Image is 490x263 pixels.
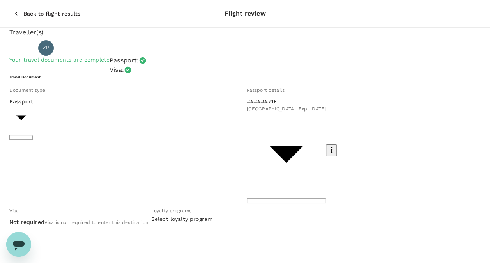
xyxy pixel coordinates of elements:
[3,4,91,24] button: Back to flight results
[247,98,326,105] p: ######71E
[151,215,261,223] p: Select loyalty program
[9,57,110,63] span: Your travel documents are complete
[9,87,45,93] span: Document type
[247,98,326,113] div: ######71E[GEOGRAPHIC_DATA]| Exp: [DATE]
[9,208,19,213] span: Visa
[9,75,481,80] h6: Travel Document
[110,56,139,65] p: Passport :
[43,44,49,52] span: ZP
[110,65,124,75] p: Visa :
[9,28,481,37] p: Traveller(s)
[151,208,191,213] span: Loyalty programs
[247,105,326,113] span: [GEOGRAPHIC_DATA] | Exp: [DATE]
[44,220,148,225] span: Visa is not required to enter this destination
[9,44,35,52] p: Traveller 1 :
[247,87,285,93] span: Passport details
[9,218,44,226] p: Not required
[225,9,266,18] p: Flight review
[151,223,261,231] div: ​
[6,232,31,257] iframe: Button to launch messaging window
[9,98,33,105] p: Passport
[23,10,80,18] p: Back to flight results
[57,43,127,53] p: [PERSON_NAME] Phua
